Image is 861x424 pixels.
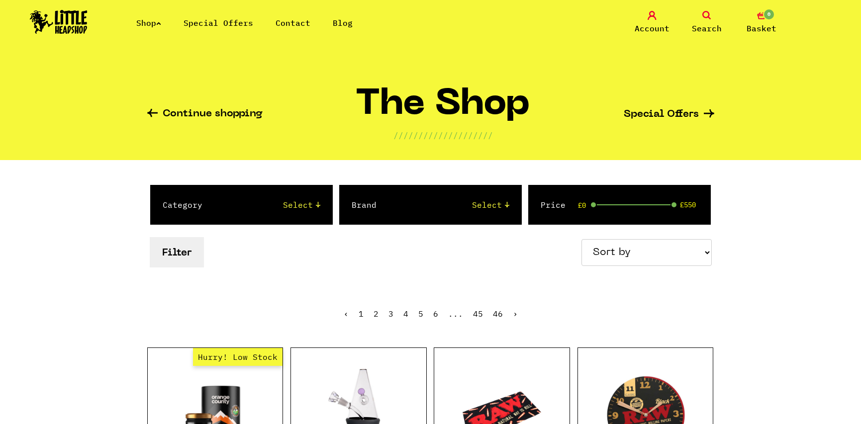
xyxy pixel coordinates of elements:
a: Continue shopping [147,109,263,120]
a: 6 [433,309,438,319]
span: Basket [747,22,776,34]
a: 46 [493,309,503,319]
label: Brand [352,199,377,211]
a: Shop [136,18,161,28]
label: Category [163,199,202,211]
span: Account [635,22,670,34]
span: £550 [680,201,696,209]
a: Blog [333,18,353,28]
a: Next » [513,309,518,319]
p: //////////////////// [393,129,493,141]
a: 45 [473,309,483,319]
button: Filter [150,237,204,267]
a: Search [682,11,732,34]
a: Special Offers [624,109,714,120]
span: £0 [578,201,586,209]
span: ... [448,309,463,319]
a: 3 [388,309,393,319]
a: Special Offers [184,18,253,28]
label: Price [541,199,566,211]
span: 5 [418,309,423,319]
span: 0 [763,8,775,20]
img: Little Head Shop Logo [30,10,88,34]
a: 0 Basket [737,11,786,34]
a: 1 [359,309,364,319]
a: Contact [276,18,310,28]
a: « Previous [344,309,349,319]
span: Search [692,22,722,34]
span: Hurry! Low Stock [193,348,283,366]
h1: The Shop [356,88,530,129]
a: 2 [374,309,379,319]
a: 4 [403,309,408,319]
